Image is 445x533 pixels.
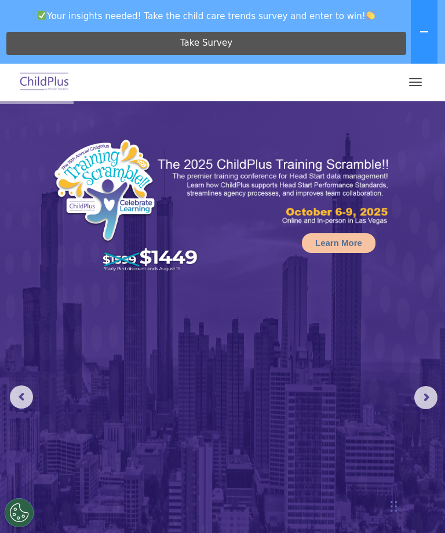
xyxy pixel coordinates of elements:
a: Take Survey [6,32,406,55]
a: Learn More [302,233,375,253]
div: Drag [391,489,397,524]
iframe: Chat Widget [250,408,445,533]
button: Cookies Settings [5,498,34,527]
span: Take Survey [180,33,232,53]
img: ChildPlus by Procare Solutions [17,69,72,96]
img: 👏 [366,11,375,20]
span: Your insights needed! Take the child care trends survey and enter to win! [5,5,408,27]
img: ✅ [38,11,46,20]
